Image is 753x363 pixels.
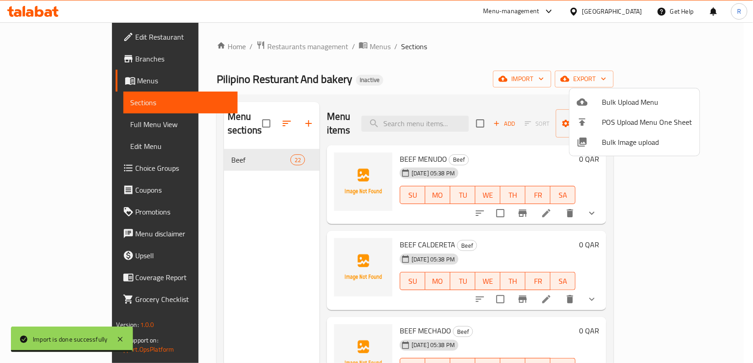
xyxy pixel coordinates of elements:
li: POS Upload Menu One Sheet [570,112,700,132]
span: Bulk Upload Menu [602,97,692,107]
div: Import is done successfully [33,334,107,344]
li: Upload bulk menu [570,92,700,112]
span: POS Upload Menu One Sheet [602,117,692,128]
span: Bulk Image upload [602,137,692,148]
